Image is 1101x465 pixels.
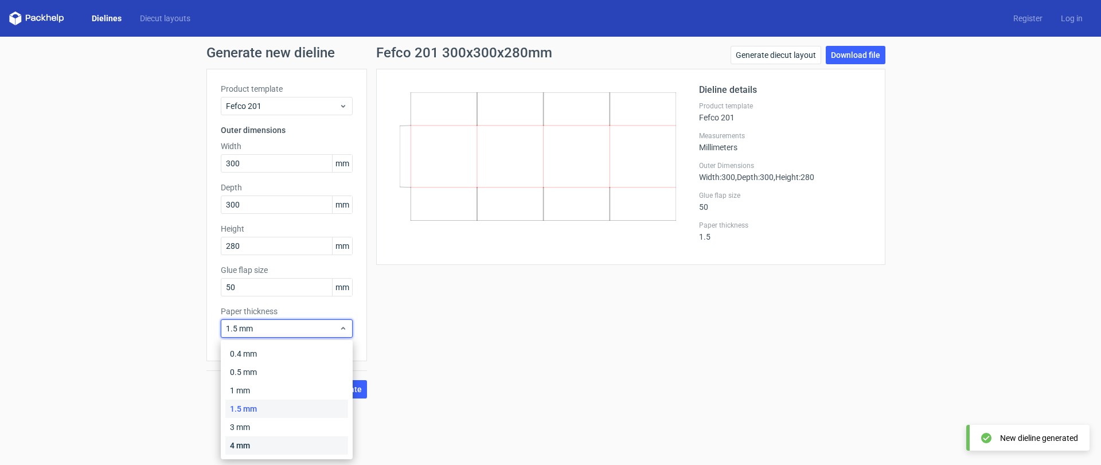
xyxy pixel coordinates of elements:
[221,124,353,136] h3: Outer dimensions
[332,155,352,172] span: mm
[699,191,871,200] label: Glue flap size
[221,264,353,276] label: Glue flap size
[699,173,735,182] span: Width : 300
[1000,432,1078,444] div: New dieline generated
[376,46,552,60] h1: Fefco 201 300x300x280mm
[221,83,353,95] label: Product template
[225,436,348,455] div: 4 mm
[1004,13,1052,24] a: Register
[131,13,200,24] a: Diecut layouts
[225,363,348,381] div: 0.5 mm
[699,101,871,111] label: Product template
[221,223,353,235] label: Height
[699,131,871,140] label: Measurements
[332,237,352,255] span: mm
[83,13,131,24] a: Dielines
[699,101,871,122] div: Fefco 201
[699,161,871,170] label: Outer Dimensions
[221,182,353,193] label: Depth
[226,323,339,334] span: 1.5 mm
[206,46,895,60] h1: Generate new dieline
[735,173,774,182] span: , Depth : 300
[225,381,348,400] div: 1 mm
[221,140,353,152] label: Width
[225,400,348,418] div: 1.5 mm
[699,83,871,97] h2: Dieline details
[332,279,352,296] span: mm
[699,191,871,212] div: 50
[225,345,348,363] div: 0.4 mm
[332,196,352,213] span: mm
[221,306,353,317] label: Paper thickness
[826,46,885,64] a: Download file
[699,221,871,241] div: 1.5
[1052,13,1092,24] a: Log in
[699,131,871,152] div: Millimeters
[774,173,814,182] span: , Height : 280
[225,418,348,436] div: 3 mm
[226,100,339,112] span: Fefco 201
[699,221,871,230] label: Paper thickness
[731,46,821,64] a: Generate diecut layout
